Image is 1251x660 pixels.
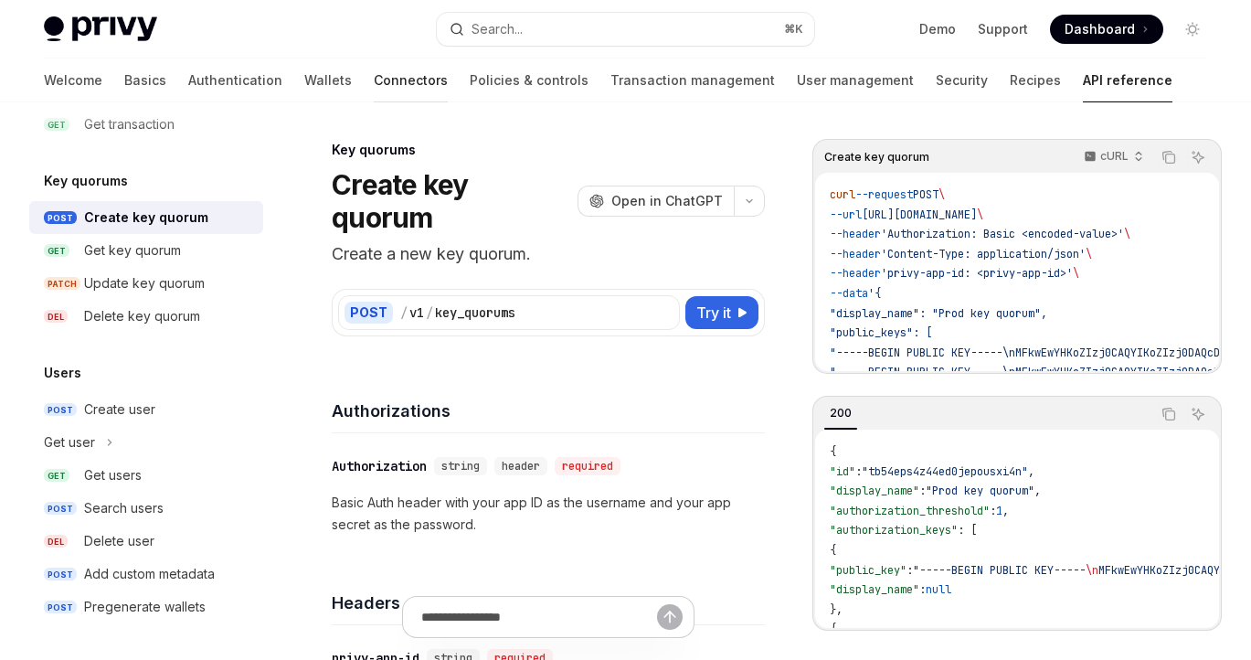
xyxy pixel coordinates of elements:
[862,464,1028,479] span: "tb54eps4z44ed0jepousxi4n"
[1086,563,1098,578] span: \n
[29,558,263,591] a: POSTAdd custom metadata
[830,208,862,222] span: --url
[926,484,1034,498] span: "Prod key quorum"
[913,563,1086,578] span: "-----BEGIN PUBLIC KEY-----
[784,22,803,37] span: ⌘ K
[84,563,215,585] div: Add custom metadata
[84,207,208,229] div: Create key quorum
[44,362,81,384] h5: Users
[29,300,263,333] a: DELDelete key quorum
[830,582,919,597] span: "display_name"
[332,399,765,423] h4: Authorizations
[1034,484,1041,498] span: ,
[44,568,77,581] span: POST
[84,596,206,618] div: Pregenerate wallets
[830,484,919,498] span: "display_name"
[830,266,881,281] span: --header
[84,305,200,327] div: Delete key quorum
[332,492,765,536] p: Basic Auth header with your app ID as the username and your app secret as the password.
[421,597,657,637] input: Ask a question...
[1083,59,1172,102] a: API reference
[881,227,1124,241] span: 'Authorization: Basic <encoded-value>'
[44,244,69,258] span: GET
[938,187,945,202] span: \
[919,20,956,38] a: Demo
[409,303,424,322] div: v1
[188,59,282,102] a: Authentication
[855,464,862,479] span: :
[1186,402,1210,426] button: Ask AI
[830,602,843,617] span: },
[830,306,1047,321] span: "display_name": "Prod key quorum",
[1028,464,1034,479] span: ,
[435,303,515,322] div: key_quorums
[470,59,588,102] a: Policies & controls
[345,302,393,324] div: POST
[29,426,263,459] button: Toggle Get user section
[44,535,68,548] span: DEL
[830,444,836,459] span: {
[1002,504,1009,518] span: ,
[29,267,263,300] a: PATCHUpdate key quorum
[830,227,881,241] span: --header
[978,20,1028,38] a: Support
[977,208,983,222] span: \
[29,591,263,623] a: POSTPregenerate wallets
[84,272,205,294] div: Update key quorum
[824,150,929,165] span: Create key quorum
[990,504,996,518] span: :
[862,208,977,222] span: [URL][DOMAIN_NAME]
[44,170,128,192] h5: Key quorums
[685,296,758,329] button: Try it
[1157,145,1181,169] button: Copy the contents from the code block
[374,59,448,102] a: Connectors
[441,459,480,474] span: string
[44,211,77,225] span: POST
[44,16,157,42] img: light logo
[84,464,142,486] div: Get users
[1086,247,1092,261] span: \
[400,303,408,322] div: /
[1178,15,1207,44] button: Toggle dark mode
[1186,145,1210,169] button: Ask AI
[84,497,164,519] div: Search users
[332,591,765,615] h4: Headers
[830,286,868,301] span: --data
[44,277,80,291] span: PATCH
[29,201,263,234] a: POSTCreate key quorum
[44,59,102,102] a: Welcome
[926,582,951,597] span: null
[1073,266,1079,281] span: \
[44,310,68,324] span: DEL
[797,59,914,102] a: User management
[124,59,166,102] a: Basics
[332,168,570,234] h1: Create key quorum
[502,459,540,474] span: header
[29,459,263,492] a: GETGet users
[830,464,855,479] span: "id"
[44,502,77,516] span: POST
[29,525,263,558] a: DELDelete user
[1074,142,1151,173] button: cURL
[304,59,352,102] a: Wallets
[936,59,988,102] a: Security
[830,187,855,202] span: curl
[29,393,263,426] a: POSTCreate user
[555,457,620,475] div: required
[578,186,734,217] button: Open in ChatGPT
[881,266,1073,281] span: 'privy-app-id: <privy-app-id>'
[44,601,77,614] span: POST
[426,303,433,322] div: /
[1065,20,1135,38] span: Dashboard
[610,59,775,102] a: Transaction management
[44,431,95,453] div: Get user
[830,325,932,340] span: "public_keys": [
[657,604,683,630] button: Send message
[830,622,836,636] span: {
[830,247,881,261] span: --header
[332,241,765,267] p: Create a new key quorum.
[44,469,69,483] span: GET
[84,530,154,552] div: Delete user
[1124,227,1130,241] span: \
[824,402,857,424] div: 200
